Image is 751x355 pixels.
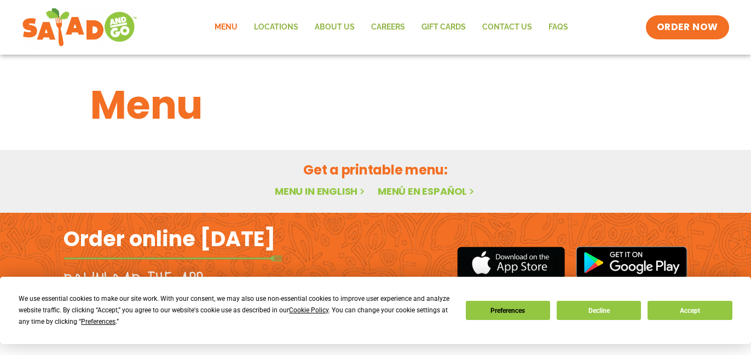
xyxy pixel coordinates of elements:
span: Preferences [81,318,115,325]
h1: Menu [90,75,661,135]
h2: Get a printable menu: [90,160,661,179]
img: fork [63,255,282,261]
a: FAQs [540,15,576,40]
div: We use essential cookies to make our site work. With your consent, we may also use non-essential ... [19,293,452,328]
span: ORDER NOW [657,21,718,34]
a: Menú en español [378,184,476,198]
a: GIFT CARDS [413,15,474,40]
a: Contact Us [474,15,540,40]
a: ORDER NOW [646,15,729,39]
h2: Order online [DATE] [63,225,275,252]
button: Preferences [466,301,550,320]
a: Menu [206,15,246,40]
a: Locations [246,15,307,40]
button: Accept [648,301,732,320]
h2: Download the app [63,269,203,300]
a: About Us [307,15,363,40]
img: google_play [576,246,688,279]
button: Decline [557,301,641,320]
img: new-SAG-logo-768×292 [22,5,137,49]
img: appstore [457,245,565,281]
a: Menu in English [275,184,367,198]
nav: Menu [206,15,576,40]
a: Careers [363,15,413,40]
span: Cookie Policy [289,306,328,314]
